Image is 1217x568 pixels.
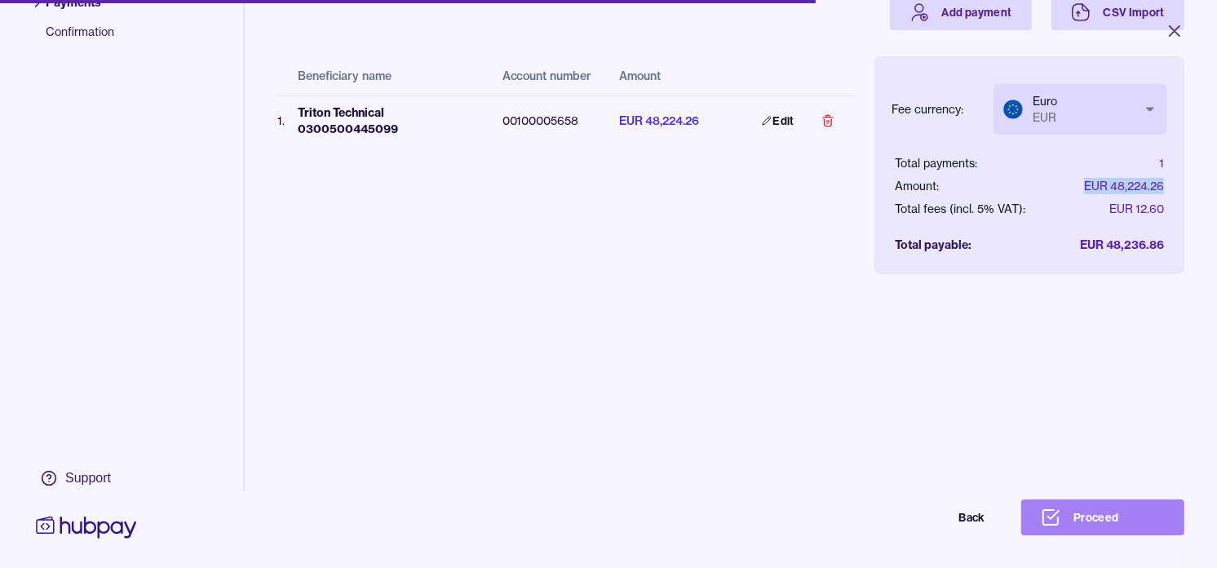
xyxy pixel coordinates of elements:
td: EUR 48,224.26 [607,95,729,145]
div: Total payable: [895,237,971,253]
button: Close [1145,13,1204,49]
div: Fee currency: [892,101,963,118]
span: Confirmation [46,24,114,53]
div: Total fees (incl. 5% VAT): [895,201,1025,217]
button: Back [842,499,1005,535]
button: Proceed [1021,499,1184,535]
div: Support [65,469,111,487]
th: Amount [607,56,729,95]
td: 00100005658 [489,95,607,145]
div: EUR 48,224.26 [1084,178,1164,194]
a: Edit [742,103,814,139]
a: Support [33,461,140,495]
th: Beneficiary name [285,56,489,95]
div: Amount: [895,178,939,194]
th: Account number [489,56,607,95]
div: EUR 12.60 [1109,201,1164,217]
div: Total payments: [895,155,977,171]
td: Triton Technical 0300500445099 [285,95,489,145]
div: 1 [1159,155,1164,171]
div: EUR 48,236.86 [1080,237,1164,253]
td: 1 . [277,95,285,145]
